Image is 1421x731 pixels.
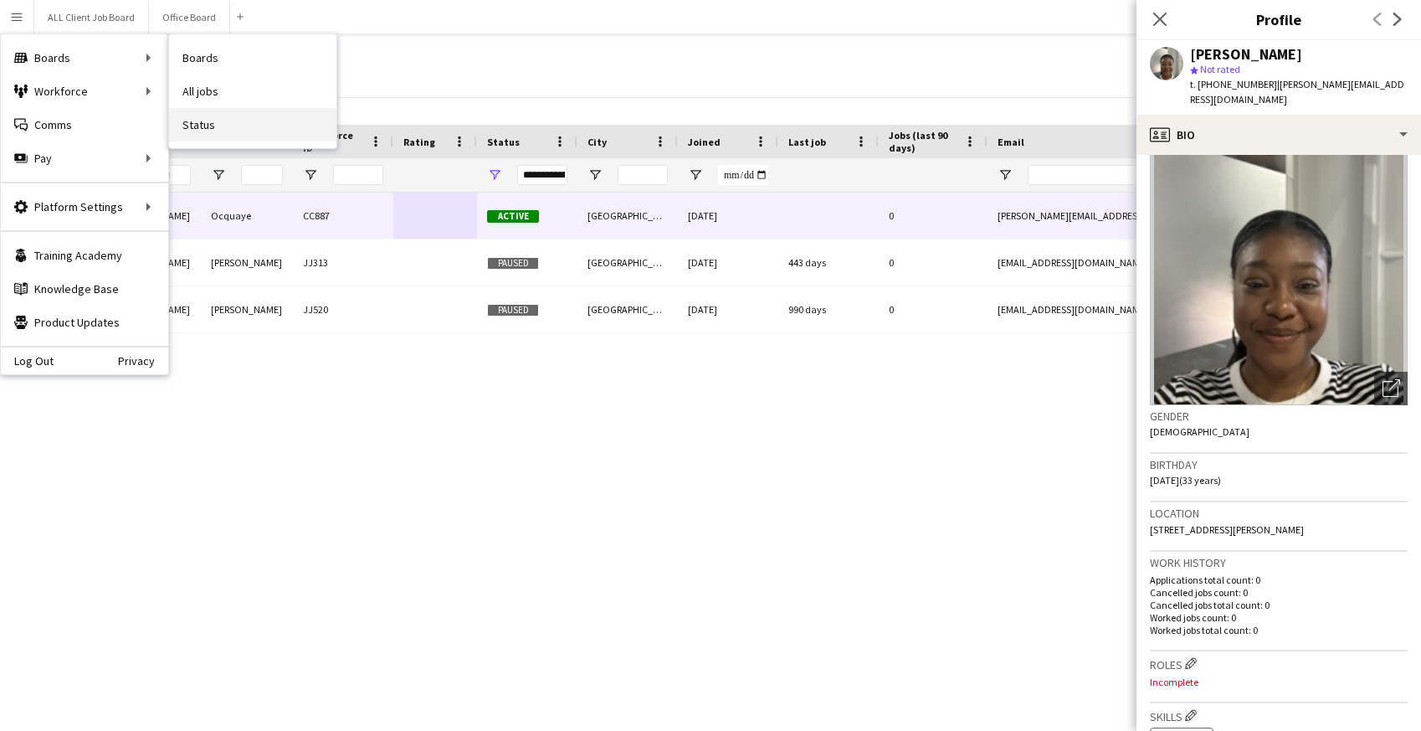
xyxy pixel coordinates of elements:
div: 0 [879,286,988,332]
p: Cancelled jobs total count: 0 [1150,599,1408,611]
div: [GEOGRAPHIC_DATA] [577,286,678,332]
input: Last Name Filter Input [241,165,283,185]
h3: Gender [1150,409,1408,424]
span: Status [487,136,520,148]
div: 0 [879,239,988,286]
input: First Name Filter Input [149,165,191,185]
input: Joined Filter Input [718,165,768,185]
button: Open Filter Menu [303,167,318,183]
span: Last job [788,136,826,148]
a: All jobs [169,75,336,108]
div: Boards [1,41,168,75]
span: [STREET_ADDRESS][PERSON_NAME] [1150,523,1304,536]
button: Open Filter Menu [998,167,1013,183]
span: Active [487,210,539,223]
button: Open Filter Menu [487,167,502,183]
div: [DATE] [678,286,778,332]
div: JJ313 [293,239,393,286]
a: Comms [1,108,168,142]
button: Office Board [149,1,230,33]
div: [PERSON_NAME][EMAIL_ADDRESS][DOMAIN_NAME] [988,193,1322,239]
span: t. [PHONE_NUMBER] [1190,78,1277,90]
h3: Profile [1136,8,1421,30]
div: JJ520 [293,286,393,332]
div: Ocquaye [201,193,293,239]
span: Not rated [1200,63,1240,75]
div: 990 days [778,286,879,332]
div: [PERSON_NAME] [201,286,293,332]
button: Open Filter Menu [688,167,703,183]
p: Incomplete [1150,676,1408,688]
h3: Roles [1150,655,1408,672]
a: Product Updates [1,306,168,339]
button: Open Filter Menu [211,167,226,183]
span: Paused [487,257,539,270]
p: Applications total count: 0 [1150,574,1408,586]
div: [EMAIL_ADDRESS][DOMAIN_NAME] [988,239,1322,286]
a: Log Out [1,354,54,368]
div: 0 [879,193,988,239]
a: Status [169,108,336,142]
a: Training Academy [1,239,168,272]
input: City Filter Input [618,165,668,185]
div: Open photos pop-in [1374,372,1408,405]
p: Cancelled jobs count: 0 [1150,586,1408,599]
a: Knowledge Base [1,272,168,306]
p: Worked jobs count: 0 [1150,611,1408,624]
span: City [587,136,607,148]
span: | [PERSON_NAME][EMAIL_ADDRESS][DOMAIN_NAME] [1190,78,1404,106]
a: Privacy [118,354,168,368]
div: Pay [1,142,168,175]
h3: Birthday [1150,457,1408,472]
div: [PERSON_NAME] [201,239,293,286]
button: Open Filter Menu [587,167,603,183]
div: [DATE] [678,239,778,286]
span: Paused [487,304,539,317]
span: Jobs (last 90 days) [889,129,957,154]
span: [DEMOGRAPHIC_DATA] [1150,425,1249,438]
div: [PERSON_NAME] [1190,47,1302,62]
div: Workforce [1,75,168,108]
img: Crew avatar or photo [1150,154,1408,405]
span: [DATE] (33 years) [1150,474,1221,486]
input: Email Filter Input [1028,165,1312,185]
h3: Skills [1150,707,1408,724]
div: CC887 [293,193,393,239]
a: Boards [169,41,336,75]
div: [GEOGRAPHIC_DATA] [577,193,678,239]
button: ALL Client Job Board [34,1,149,33]
h3: Location [1150,506,1408,521]
span: Email [998,136,1024,148]
div: [GEOGRAPHIC_DATA] [577,239,678,286]
p: Worked jobs total count: 0 [1150,624,1408,636]
div: [DATE] [678,193,778,239]
span: Joined [688,136,721,148]
div: [EMAIL_ADDRESS][DOMAIN_NAME] [988,286,1322,332]
div: Bio [1136,115,1421,155]
input: Workforce ID Filter Input [333,165,383,185]
h3: Work history [1150,555,1408,570]
span: Rating [403,136,435,148]
div: 443 days [778,239,879,286]
div: Platform Settings [1,190,168,224]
